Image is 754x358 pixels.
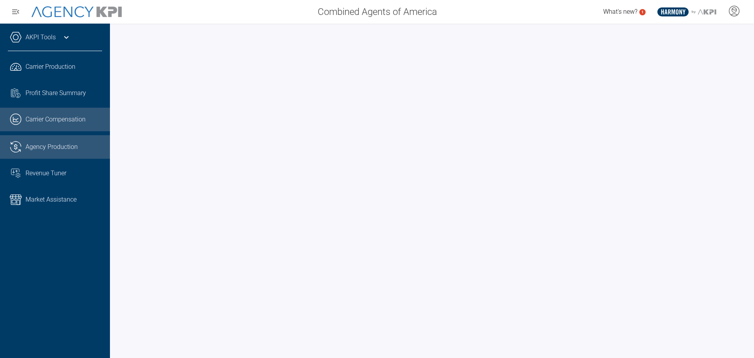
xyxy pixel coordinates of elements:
[641,10,644,14] text: 1
[26,33,56,42] a: AKPI Tools
[639,9,646,15] a: 1
[26,115,86,124] span: Carrier Compensation
[26,88,86,98] span: Profit Share Summary
[26,195,77,204] span: Market Assistance
[31,6,122,18] img: AgencyKPI
[603,8,637,15] span: What's new?
[318,5,437,19] span: Combined Agents of America
[26,169,66,178] span: Revenue Tuner
[26,142,78,152] span: Agency Production
[26,62,75,72] span: Carrier Production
